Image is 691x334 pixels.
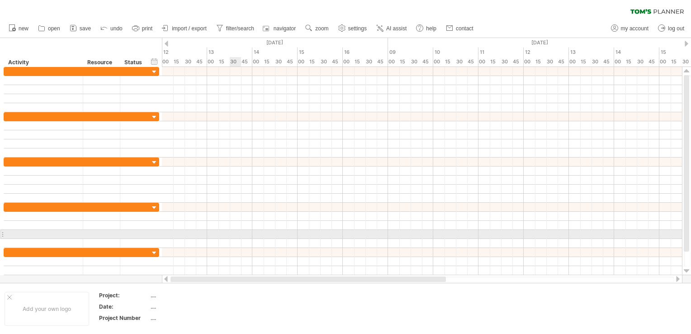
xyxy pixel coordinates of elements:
div: Project: [99,291,149,299]
span: log out [668,25,684,32]
a: undo [98,23,125,34]
div: 00 [433,57,445,67]
span: save [80,25,91,32]
div: Add your own logo [5,292,89,326]
div: 45 [558,57,569,67]
span: settings [348,25,367,32]
div: 13 [569,48,614,57]
div: 12 [162,48,207,57]
div: 45 [512,57,524,67]
div: 10 [433,48,478,57]
a: AI assist [374,23,409,34]
div: 15 [173,57,185,67]
a: open [36,23,63,34]
div: 30 [411,57,422,67]
div: 00 [569,57,580,67]
div: 15 [625,57,637,67]
div: 16 [343,48,388,57]
a: help [414,23,439,34]
div: 00 [388,57,399,67]
div: 00 [659,57,671,67]
div: 30 [365,57,377,67]
div: .... [151,303,227,310]
div: .... [151,291,227,299]
div: 00 [162,57,173,67]
div: 00 [614,57,625,67]
div: 45 [331,57,343,67]
div: 15 [309,57,320,67]
div: 45 [241,57,252,67]
div: 14 [252,48,298,57]
div: Project Number [99,314,149,322]
div: 15 [671,57,682,67]
span: my account [621,25,648,32]
a: log out [656,23,687,34]
div: 30 [592,57,603,67]
div: 30 [275,57,286,67]
span: new [19,25,28,32]
div: 30 [230,57,241,67]
div: 00 [478,57,490,67]
div: 15 [445,57,456,67]
div: 45 [603,57,614,67]
div: 14 [614,48,659,57]
div: 15 [580,57,592,67]
div: 15 [264,57,275,67]
div: 09 [388,48,433,57]
a: zoom [303,23,331,34]
div: Resource [87,58,115,67]
div: 00 [298,57,309,67]
a: import / export [160,23,209,34]
div: 45 [377,57,388,67]
div: 00 [524,57,535,67]
a: my account [609,23,651,34]
div: 30 [185,57,196,67]
div: 45 [286,57,298,67]
div: 00 [207,57,218,67]
a: filter/search [214,23,257,34]
span: undo [110,25,123,32]
span: import / export [172,25,207,32]
div: 45 [196,57,207,67]
div: 30 [637,57,648,67]
span: contact [456,25,473,32]
a: print [130,23,155,34]
div: Date: [99,303,149,310]
a: save [67,23,94,34]
span: print [142,25,152,32]
div: 15 [535,57,546,67]
div: 30 [501,57,512,67]
div: 15 [354,57,365,67]
div: .... [151,314,227,322]
div: Status [124,58,144,67]
span: open [48,25,60,32]
span: filter/search [226,25,254,32]
span: help [426,25,436,32]
div: 30 [320,57,331,67]
span: zoom [315,25,328,32]
a: contact [444,23,476,34]
div: 12 [524,48,569,57]
a: navigator [261,23,298,34]
div: Monday, 30 June 2025 [26,38,388,48]
div: 13 [207,48,252,57]
div: 30 [456,57,467,67]
div: 45 [648,57,659,67]
span: navigator [274,25,296,32]
span: AI assist [386,25,407,32]
div: 45 [422,57,433,67]
div: 15 [490,57,501,67]
div: Activity [8,58,78,67]
div: 15 [399,57,411,67]
div: 11 [478,48,524,57]
div: 45 [467,57,478,67]
div: 15 [298,48,343,57]
div: 00 [343,57,354,67]
div: 30 [546,57,558,67]
div: 00 [252,57,264,67]
div: 15 [218,57,230,67]
a: new [6,23,31,34]
a: settings [336,23,369,34]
